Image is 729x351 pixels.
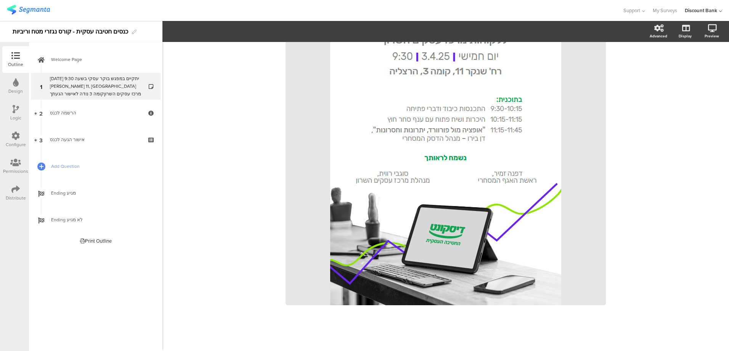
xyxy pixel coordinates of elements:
[3,168,28,175] div: Permissions
[31,180,161,206] a: Ending מגיע
[51,189,149,197] span: Ending מגיע
[8,61,23,68] div: Outline
[80,237,112,245] div: Print Outline
[31,73,161,100] a: 1 [DATE] יתקיים במפגש בוקר עסקי בשעה 9:30 [PERSON_NAME] 11, [GEOGRAPHIC_DATA] מרכז עסקים השרוןקומ...
[31,206,161,233] a: Ending לא מגיע
[39,109,43,117] span: 2
[50,109,141,117] div: הרשמה לכנס
[31,126,161,153] a: 3 אישור הגעה לכנס
[8,88,23,95] div: Design
[13,26,128,38] div: כנסים חטיבה עסקית - קורס נגזרי מטח וריביות
[40,82,42,90] span: 1
[705,33,719,39] div: Preview
[623,7,640,14] span: Support
[679,33,692,39] div: Display
[51,163,149,170] span: Add Question
[31,100,161,126] a: 2 הרשמה לכנס
[51,56,149,63] span: Welcome Page
[6,141,26,148] div: Configure
[51,216,149,224] span: Ending לא מגיע
[31,46,161,73] a: Welcome Page
[10,114,21,121] div: Logic
[50,75,141,98] div: ביום חמישי 3.4.2025 יתקיים במפגש בוקר עסקי בשעה 9:30 שנקר 11, הרצליה מרכז עסקים השרוןקומה 3 נודה ...
[7,5,50,14] img: segmanta logo
[50,136,141,143] div: אישור הגעה לכנס
[6,195,26,201] div: Distribute
[685,7,717,14] div: Discount Bank
[650,33,667,39] div: Advanced
[39,135,43,144] span: 3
